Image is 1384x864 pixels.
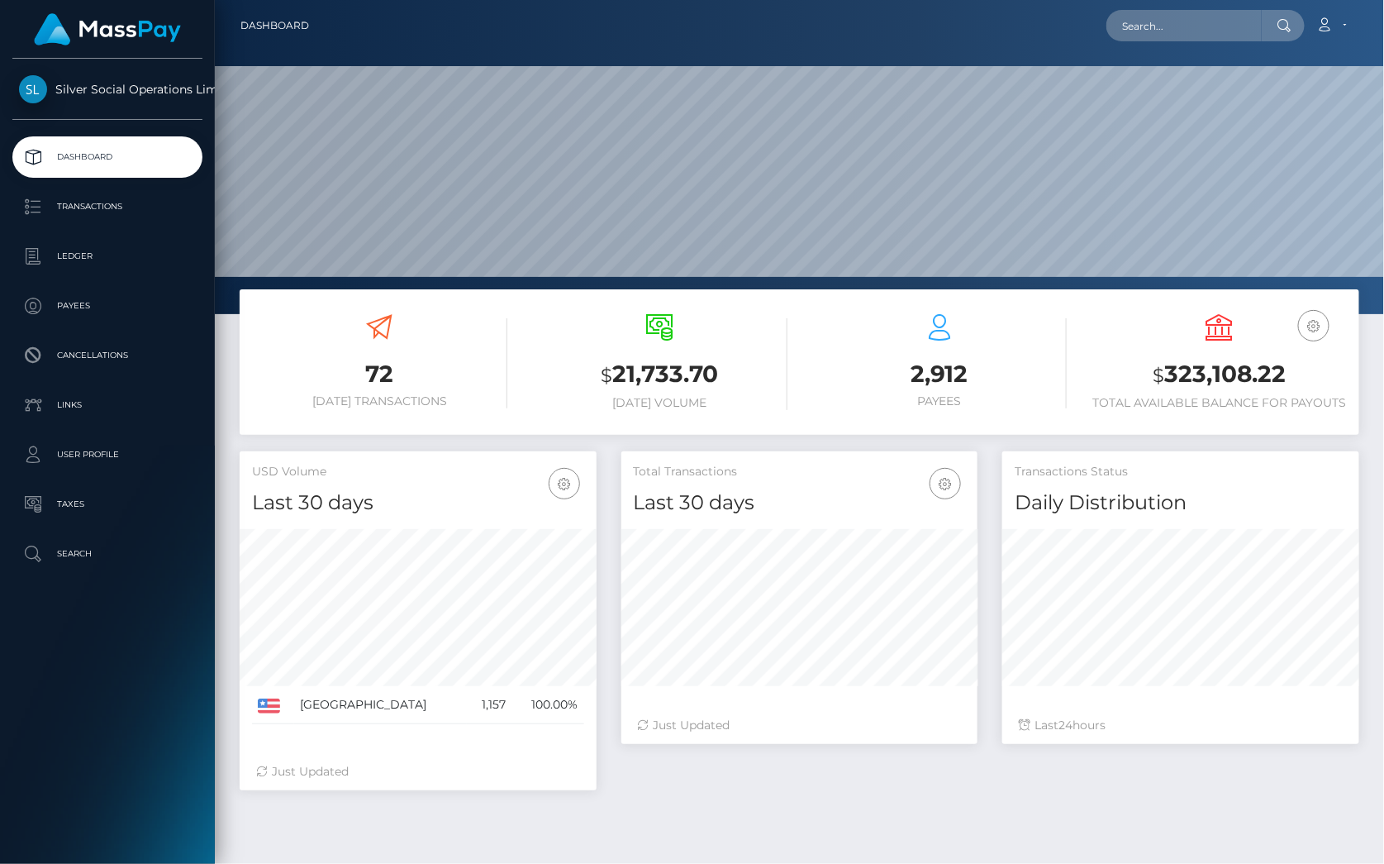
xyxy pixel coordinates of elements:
input: Search... [1106,10,1262,41]
a: Dashboard [12,136,202,178]
div: Last hours [1019,717,1343,734]
h5: Total Transactions [634,464,966,480]
small: $ [601,364,612,387]
h5: USD Volume [252,464,584,480]
h5: Transactions Status [1015,464,1347,480]
div: Just Updated [638,717,962,734]
p: Links [19,393,196,418]
img: US.png [258,699,280,714]
div: Just Updated [256,763,580,780]
a: Dashboard [240,8,309,43]
img: Silver Social Operations Limited [19,75,47,103]
a: Payees [12,285,202,327]
h6: [DATE] Volume [532,396,787,410]
p: Cancellations [19,343,196,368]
h3: 323,108.22 [1092,358,1347,392]
p: User Profile [19,442,196,467]
a: Cancellations [12,335,202,376]
a: Ledger [12,236,202,277]
span: 24 [1058,718,1072,733]
a: Transactions [12,186,202,227]
h4: Last 30 days [634,489,966,518]
span: Silver Social Operations Limited [12,82,202,97]
small: $ [1153,364,1164,387]
h3: 21,733.70 [532,358,787,392]
a: User Profile [12,434,202,475]
a: Search [12,533,202,575]
p: Payees [19,294,196,318]
td: [GEOGRAPHIC_DATA] [294,686,467,724]
h4: Last 30 days [252,489,584,518]
p: Taxes [19,492,196,517]
img: MassPay Logo [34,13,181,45]
h6: [DATE] Transactions [252,394,507,408]
p: Search [19,542,196,566]
h4: Daily Distribution [1015,489,1347,518]
a: Taxes [12,484,202,525]
p: Dashboard [19,145,196,169]
p: Transactions [19,194,196,219]
td: 1,157 [467,686,511,724]
h3: 72 [252,358,507,390]
h6: Payees [812,394,1068,408]
a: Links [12,384,202,426]
p: Ledger [19,244,196,269]
h6: Total Available Balance for Payouts [1092,396,1347,410]
h3: 2,912 [812,358,1068,390]
td: 100.00% [511,686,584,724]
